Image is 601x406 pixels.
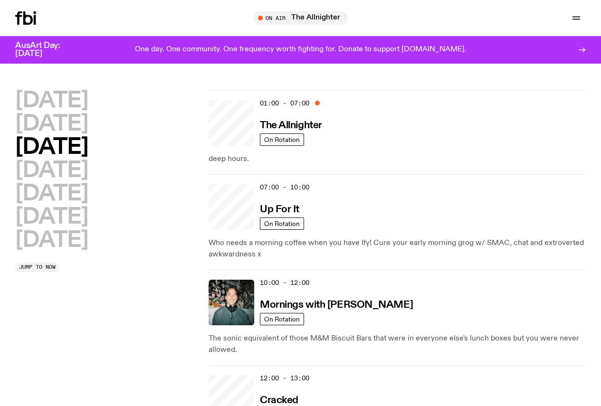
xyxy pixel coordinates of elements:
a: The Allnighter [260,119,322,131]
a: Up For It [260,203,299,215]
button: [DATE] [15,160,88,181]
a: On Rotation [260,313,304,325]
button: Jump to now [15,263,59,272]
span: 10:00 - 12:00 [260,278,309,287]
button: [DATE] [15,183,88,205]
h3: Cracked [260,396,298,406]
a: On Rotation [260,133,304,146]
button: [DATE] [15,113,88,135]
span: On Rotation [264,136,300,143]
h3: The Allnighter [260,121,322,131]
button: [DATE] [15,207,88,228]
button: On AirThe Allnighter [253,11,348,25]
span: On Rotation [264,315,300,322]
p: The sonic equivalent of those M&M Biscuit Bars that were in everyone else's lunch boxes but you w... [209,333,586,356]
h3: Mornings with [PERSON_NAME] [260,300,413,310]
span: 12:00 - 13:00 [260,374,309,383]
h3: AusArt Day: [DATE] [15,42,76,58]
span: Jump to now [19,264,56,270]
span: On Rotation [264,220,300,227]
h3: Up For It [260,205,299,215]
span: 01:00 - 07:00 [260,99,309,108]
a: Mornings with [PERSON_NAME] [260,298,413,310]
button: [DATE] [15,90,88,112]
a: Ify - a Brown Skin girl with black braided twists, looking up to the side with her tongue stickin... [209,184,254,230]
p: One day. One community. One frequency worth fighting for. Donate to support [DOMAIN_NAME]. [135,46,466,54]
a: On Rotation [260,217,304,230]
span: 07:00 - 10:00 [260,183,309,192]
button: [DATE] [15,137,88,158]
button: [DATE] [15,230,88,251]
a: Cracked [260,394,298,406]
p: deep hours. [209,153,586,165]
p: Who needs a morning coffee when you have Ify! Cure your early morning grog w/ SMAC, chat and extr... [209,237,586,260]
img: Radio presenter Ben Hansen sits in front of a wall of photos and an fbi radio sign. Film photo. B... [209,280,254,325]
